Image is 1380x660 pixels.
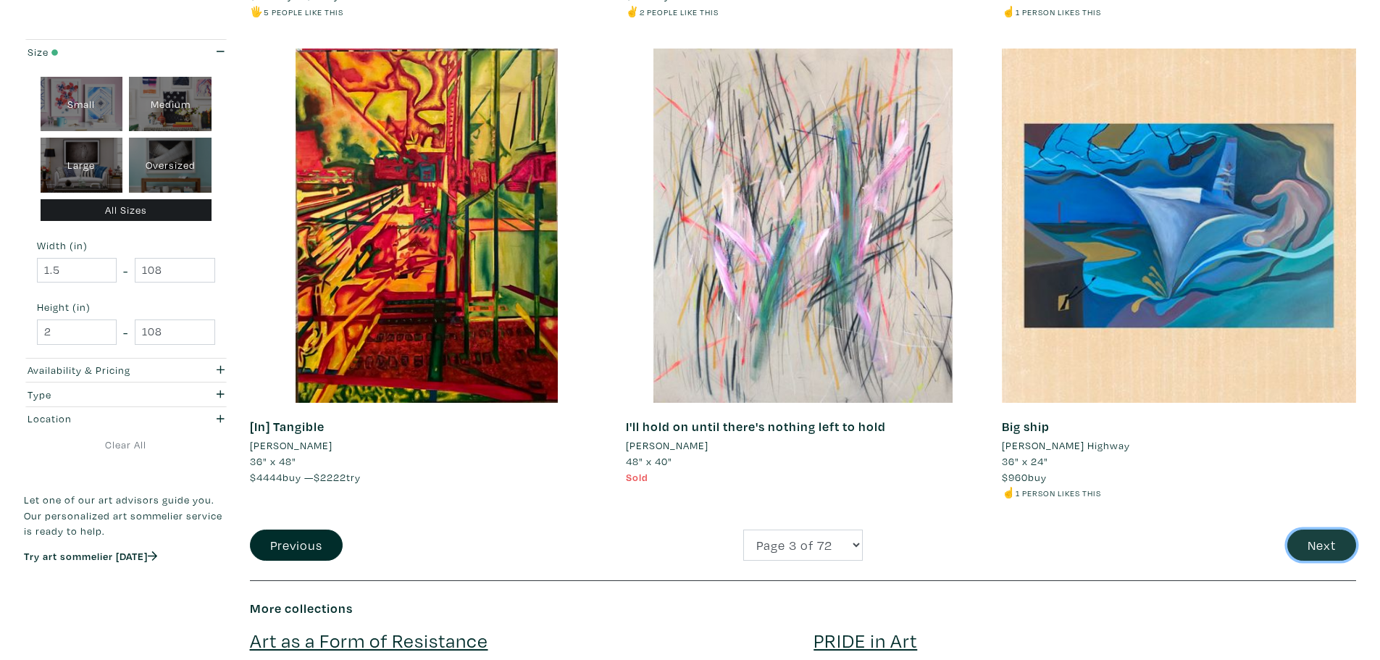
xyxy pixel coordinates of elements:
iframe: Customer reviews powered by Trustpilot [24,578,228,609]
div: Type [28,387,170,403]
span: $960 [1002,470,1028,484]
small: Width (in) [37,241,215,251]
span: - [123,261,128,280]
small: 1 person likes this [1016,488,1101,498]
h6: More collections [250,601,1357,617]
span: $2222 [314,470,346,484]
small: Height (in) [37,302,215,312]
div: Size [28,44,170,60]
small: 2 people like this [640,7,719,17]
div: Small [41,77,123,132]
small: 5 people like this [264,7,343,17]
small: 1 person likes this [1016,7,1101,17]
a: [In] Tangible [250,418,325,435]
span: buy — try [250,470,361,484]
button: Type [24,383,228,406]
li: 🖐️ [250,4,604,20]
a: [PERSON_NAME] Highway [1002,438,1356,454]
button: Availability & Pricing [24,359,228,383]
div: Large [41,138,123,193]
span: - [123,322,128,342]
a: Art as a Form of Resistance [250,627,488,653]
button: Size [24,40,228,64]
div: Medium [129,77,212,132]
a: Try art sommelier [DATE] [24,549,157,563]
div: Availability & Pricing [28,362,170,378]
a: [PERSON_NAME] [250,438,604,454]
button: Next [1287,530,1356,561]
a: [PERSON_NAME] [626,438,980,454]
p: Let one of our art advisors guide you. Our personalized art sommelier service is ready to help. [24,492,228,539]
li: [PERSON_NAME] [626,438,708,454]
div: Location [28,411,170,427]
a: I'll hold on until there's nothing left to hold [626,418,886,435]
div: All Sizes [41,199,212,222]
li: [PERSON_NAME] Highway [1002,438,1130,454]
div: Oversized [129,138,212,193]
a: PRIDE in Art [814,627,917,653]
li: ☝️ [1002,4,1356,20]
span: 36" x 24" [1002,454,1048,468]
li: ☝️ [1002,485,1356,501]
span: $4444 [250,470,283,484]
li: [PERSON_NAME] [250,438,333,454]
button: Location [24,407,228,431]
a: Clear All [24,437,228,453]
span: 36" x 48" [250,454,296,468]
li: ✌️ [626,4,980,20]
span: Sold [626,470,648,484]
span: buy [1002,470,1047,484]
button: Previous [250,530,343,561]
a: Big ship [1002,418,1050,435]
span: 48" x 40" [626,454,672,468]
